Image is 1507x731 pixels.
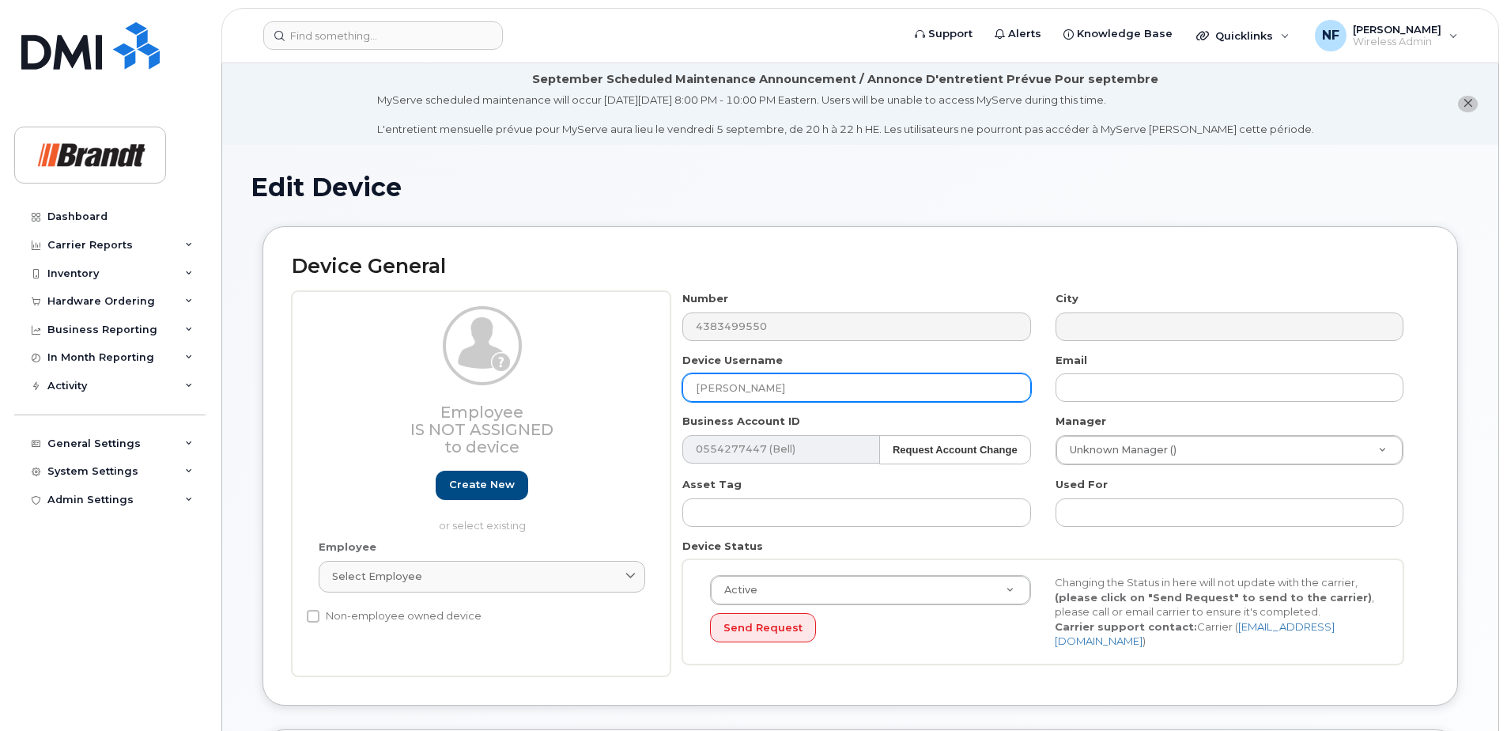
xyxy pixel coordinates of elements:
a: Active [711,576,1030,604]
span: Select employee [332,569,422,584]
strong: (please click on "Send Request" to send to the carrier) [1055,591,1372,604]
label: City [1056,291,1078,306]
label: Email [1056,353,1087,368]
label: Used For [1056,477,1108,492]
button: Send Request [710,613,816,642]
h2: Device General [292,256,1429,278]
label: Employee [319,540,376,555]
span: Is not assigned [410,420,553,439]
h1: Edit Device [251,173,1470,201]
label: Device Username [682,353,783,368]
input: Non-employee owned device [307,610,319,623]
div: Changing the Status in here will not update with the carrier, , please call or email carrier to e... [1043,575,1388,649]
h3: Employee [319,403,645,456]
label: Asset Tag [682,477,742,492]
label: Manager [1056,414,1106,429]
a: [EMAIL_ADDRESS][DOMAIN_NAME] [1055,620,1335,648]
button: Request Account Change [879,435,1031,464]
span: Unknown Manager () [1060,443,1177,457]
label: Non-employee owned device [307,607,482,626]
a: Create new [436,471,528,500]
div: September Scheduled Maintenance Announcement / Annonce D'entretient Prévue Pour septembre [532,71,1158,88]
div: MyServe scheduled maintenance will occur [DATE][DATE] 8:00 PM - 10:00 PM Eastern. Users will be u... [377,93,1314,137]
span: Active [715,583,757,597]
span: to device [444,437,519,456]
strong: Request Account Change [893,444,1018,456]
a: Unknown Manager () [1056,436,1403,464]
p: or select existing [319,518,645,533]
label: Number [682,291,728,306]
label: Business Account ID [682,414,800,429]
label: Device Status [682,539,763,554]
button: close notification [1458,96,1478,112]
strong: Carrier support contact: [1055,620,1197,633]
a: Select employee [319,561,645,593]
